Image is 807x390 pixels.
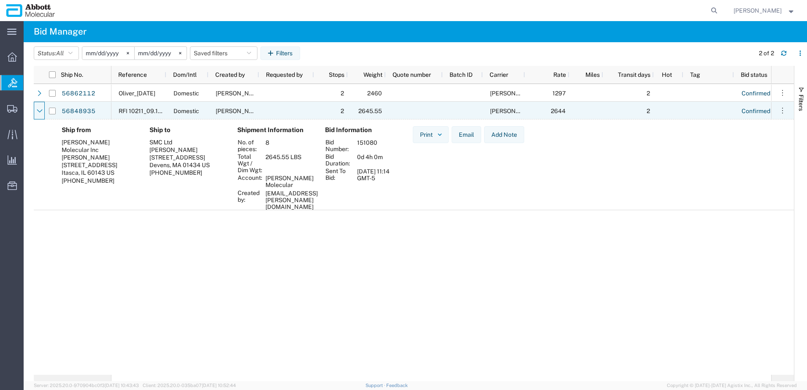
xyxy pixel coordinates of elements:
[82,47,134,60] input: Not set
[733,5,796,16] button: [PERSON_NAME]
[173,71,197,78] span: Dom/Intl
[118,71,147,78] span: Reference
[325,167,354,182] th: Sent To Bid:
[366,383,387,388] a: Support
[149,161,224,169] div: Devens, MA 01434 US
[216,108,264,114] span: Raza Khan
[741,105,771,118] a: Confirmed
[647,108,650,114] span: 2
[367,90,382,97] span: 2460
[798,95,804,111] span: Filters
[34,46,79,60] button: Status:All
[690,71,700,78] span: Tag
[484,126,524,143] button: Add Note
[325,138,354,153] th: Bid Number:
[34,21,87,42] h4: Bid Manager
[6,4,55,17] img: logo
[263,189,321,211] td: [EMAIL_ADDRESS][PERSON_NAME][DOMAIN_NAME]
[135,47,187,60] input: Not set
[237,138,263,153] th: No. of pieces:
[263,174,321,189] td: [PERSON_NAME] Molecular
[149,169,224,176] div: [PHONE_NUMBER]
[216,90,264,97] span: Jarrod Kec
[436,131,444,138] img: dropdown
[667,382,797,389] span: Copyright © [DATE]-[DATE] Agistix Inc., All Rights Reserved
[386,383,408,388] a: Feedback
[62,138,136,154] div: [PERSON_NAME] Molecular Inc
[149,146,224,154] div: [PERSON_NAME]
[341,108,344,114] span: 2
[741,71,767,78] span: Bid status
[551,108,566,114] span: 2644
[490,90,568,97] span: Schneider Brokerage
[61,105,96,118] a: 56848935
[325,153,354,167] th: Bid Duration:
[202,383,236,388] span: [DATE] 10:52:44
[266,71,303,78] span: Requested by
[354,153,393,167] td: 0d 4h 0m
[34,383,139,388] span: Server: 2025.20.0-970904bc0f3
[62,169,136,176] div: Itasca, IL 60143 US
[741,87,771,100] a: Confirmed
[263,153,321,174] td: 2645.55 LBS
[61,71,83,78] span: Ship No.
[149,154,224,161] div: [STREET_ADDRESS]
[413,126,449,143] button: Print
[143,383,236,388] span: Client: 2025.20.0-035ba07
[237,153,263,174] th: Total Wgt / Dim Wgt:
[62,126,136,134] h4: Ship from
[105,383,139,388] span: [DATE] 10:43:43
[452,126,481,143] button: Email
[358,108,382,114] span: 2645.55
[237,126,311,134] h4: Shipment Information
[341,90,344,97] span: 2
[647,90,650,97] span: 2
[62,177,136,184] div: [PHONE_NUMBER]
[62,161,136,169] div: [STREET_ADDRESS]
[321,71,344,78] span: Stops
[552,90,566,97] span: 1297
[393,71,431,78] span: Quote number
[61,87,96,100] a: 56862112
[119,108,170,114] span: RFI 10211_09.19.25
[532,71,566,78] span: Rate
[450,71,473,78] span: Batch ID
[354,167,393,182] td: [DATE] 11:14 GMT-5
[263,138,321,153] td: 8
[354,138,393,153] td: 151080
[576,71,600,78] span: Miles
[759,49,774,58] div: 2 of 2
[662,71,672,78] span: Hot
[610,71,650,78] span: Transit days
[237,174,263,189] th: Account:
[734,6,782,15] span: Jamie Lee
[215,71,245,78] span: Created by
[149,126,224,134] h4: Ship to
[56,50,64,57] span: All
[355,71,382,78] span: Weight
[62,154,136,161] div: [PERSON_NAME]
[149,138,224,146] div: SMC Ltd
[237,189,263,211] th: Created by:
[325,126,393,134] h4: Bid Information
[119,90,155,97] span: Oliver_9.19.25
[190,46,257,60] button: Saved filters
[490,108,568,114] span: Schneider Brokerage
[490,71,508,78] span: Carrier
[173,108,199,114] span: Domestic
[260,46,300,60] button: Filters
[173,90,199,97] span: Domestic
